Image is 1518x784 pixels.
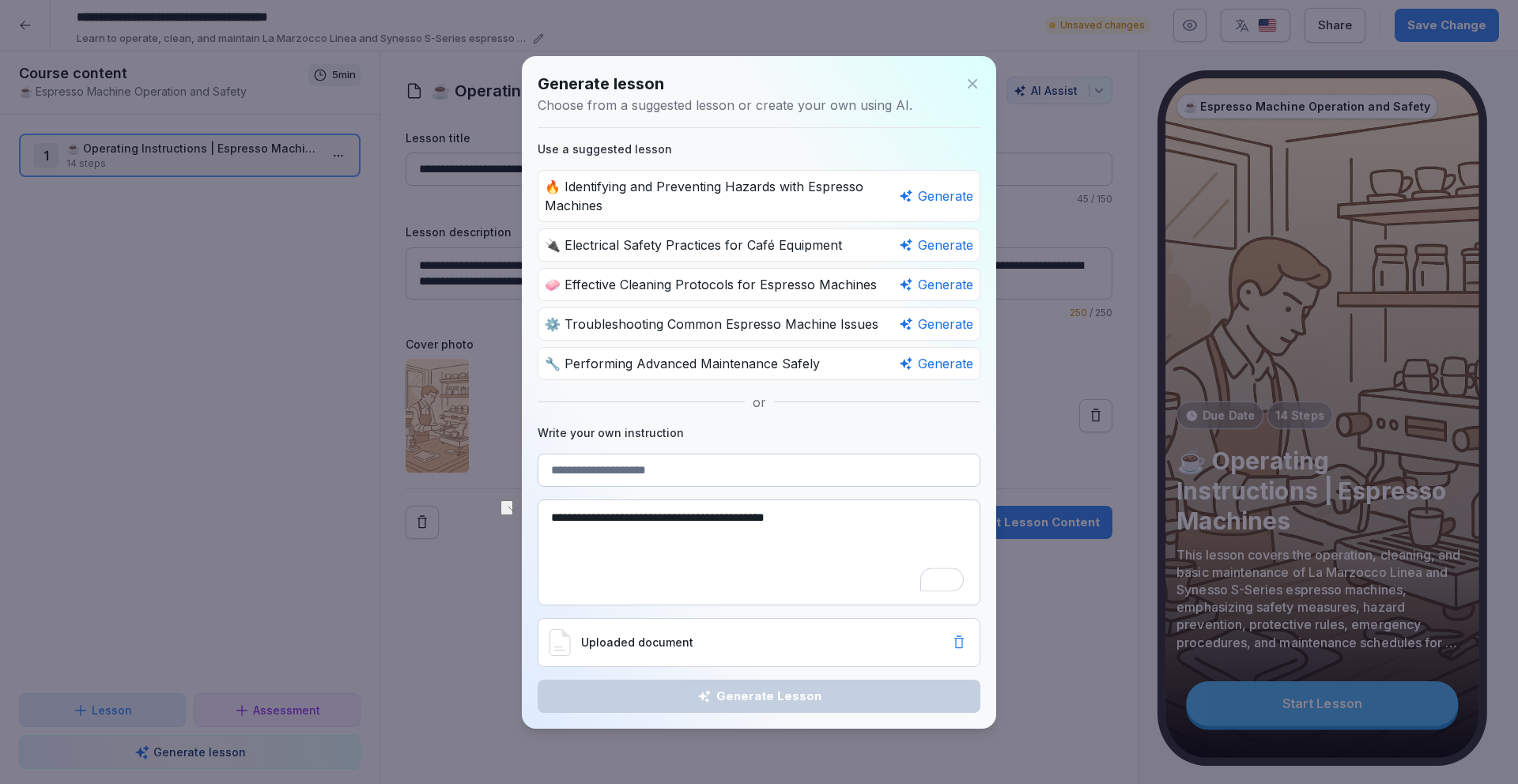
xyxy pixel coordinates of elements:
p: Uploaded document [581,634,948,650]
p: Choose from a suggested lesson or create your own using AI. [538,96,980,115]
div: Generate [899,315,973,334]
div: or [538,393,980,412]
h2: Write your own instruction [538,424,980,441]
div: 🧼 Effective Cleaning Protocols for Espresso Machines [538,268,980,301]
div: ⚙️ Troubleshooting Common Espresso Machine Issues [538,307,980,341]
h1: Generate lesson [538,72,664,96]
textarea: To enrich screen reader interactions, please activate Accessibility in Grammarly extension settings [538,499,980,605]
div: 🔌 Electrical Safety Practices for Café Equipment [538,228,980,262]
h2: Use a suggested lesson [538,141,980,157]
div: Generate [899,275,973,294]
button: Generate Lesson [538,680,980,713]
div: Generate [899,236,973,254]
div: Generate [899,354,973,373]
div: Generate Lesson [550,688,968,705]
div: 🔧 Performing Advanced Maintenance Safely [538,347,980,380]
div: 🔥 Identifying and Preventing Hazards with Espresso Machines [538,170,980,222]
div: Generate [899,187,973,205]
